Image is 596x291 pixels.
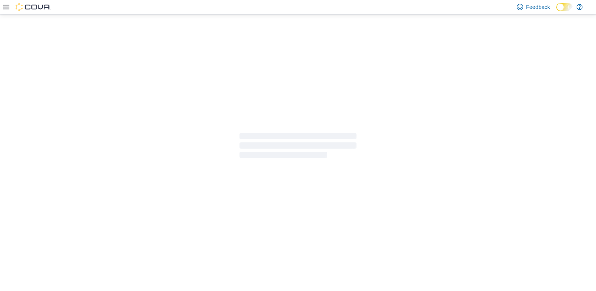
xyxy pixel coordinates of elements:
input: Dark Mode [556,3,573,11]
span: Loading [239,135,357,160]
span: Feedback [526,3,550,11]
img: Cova [16,3,51,11]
